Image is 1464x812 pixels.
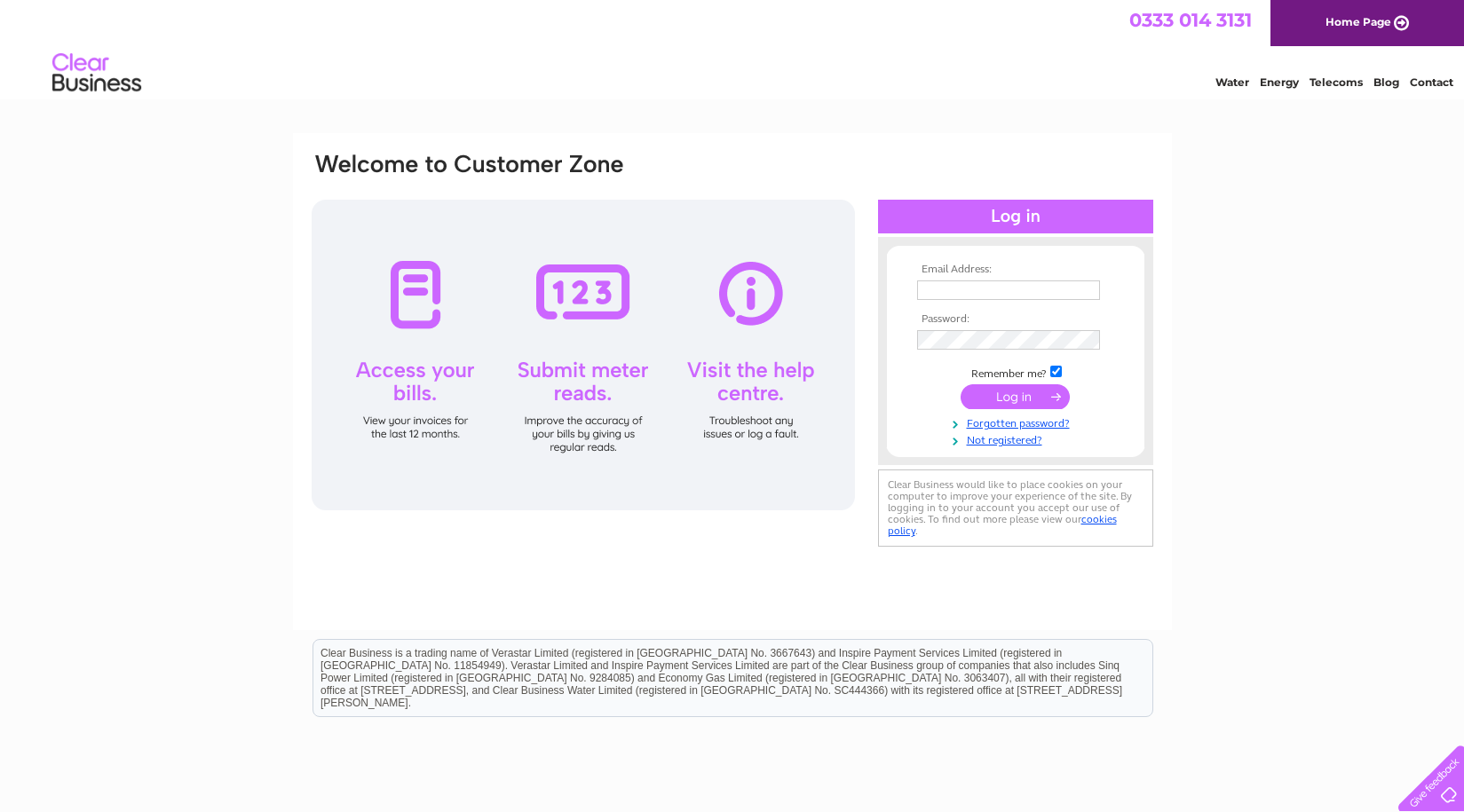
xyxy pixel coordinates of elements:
[917,430,1119,447] a: Not registered?
[961,384,1070,409] input: Submit
[1129,9,1252,31] a: 0333 014 3131
[51,46,142,100] img: logo.png
[913,313,1119,326] th: Password:
[1310,75,1363,89] a: Telecoms
[1215,75,1249,89] a: Water
[313,10,1152,86] div: Clear Business is a trading name of Verastar Limited (registered in [GEOGRAPHIC_DATA] No. 3667643...
[917,414,1119,430] a: Forgotten password?
[1260,75,1299,89] a: Energy
[913,363,1119,381] td: Remember me?
[1373,75,1399,89] a: Blog
[1410,75,1453,89] a: Contact
[878,469,1153,547] div: Clear Business would like to place cookies on your computer to improve your experience of the sit...
[913,264,1119,276] th: Email Address:
[888,513,1117,537] a: cookies policy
